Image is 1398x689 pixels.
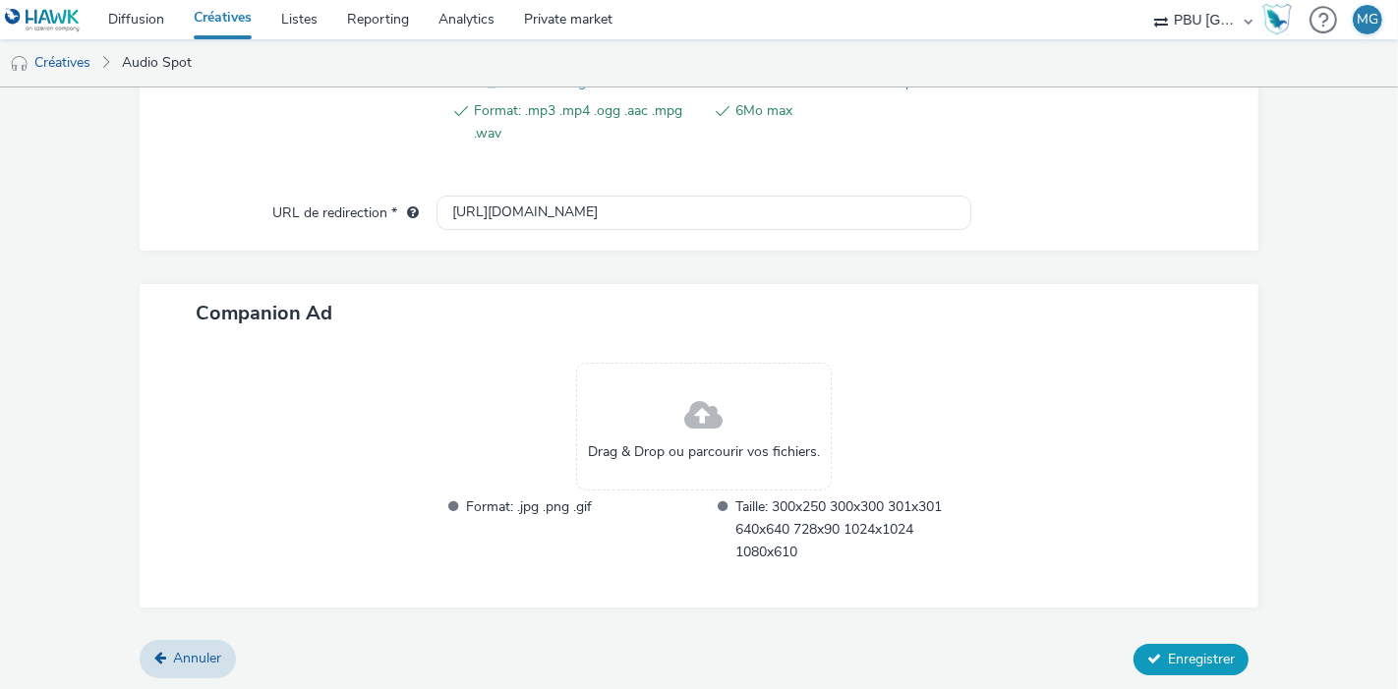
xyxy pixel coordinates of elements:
span: Enregistrer [1168,650,1235,668]
input: url... [437,196,971,230]
button: Enregistrer [1134,644,1249,675]
img: Hawk Academy [1262,4,1292,35]
span: Format: .jpg .png .gif [466,495,701,563]
a: Audio Spot [112,39,202,86]
span: Taille: 300x250 300x300 301x301 640x640 728x90 1024x1024 1080x610 [736,495,971,563]
span: Companion Ad [196,300,332,326]
span: Annuler [173,649,221,667]
label: URL de redirection * [264,196,427,223]
div: MG [1357,5,1378,34]
span: 6Mo max [736,99,963,144]
div: L'URL de redirection sera utilisée comme URL de validation avec certains SSP et ce sera l'URL de ... [397,203,419,223]
span: Drag & Drop ou parcourir vos fichiers. [588,442,820,462]
img: audio [10,54,29,74]
a: Hawk Academy [1262,4,1300,35]
a: Annuler [140,640,236,677]
span: Format: .mp3 .mp4 .ogg .aac .mpg .wav [474,99,701,144]
img: undefined Logo [5,8,81,32]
